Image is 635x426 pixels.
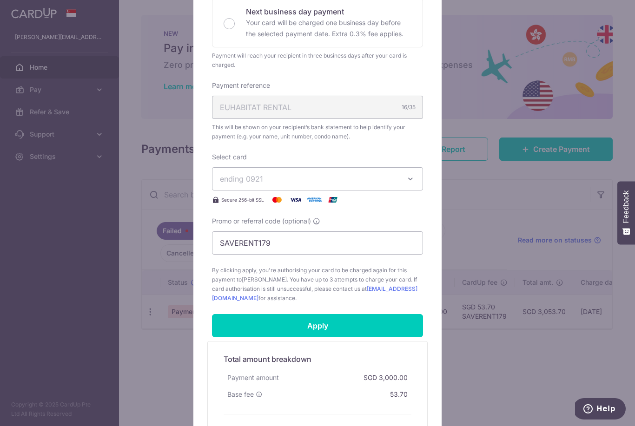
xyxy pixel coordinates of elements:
[622,190,630,223] span: Feedback
[324,194,342,205] img: UnionPay
[402,103,416,112] div: 16/35
[268,194,286,205] img: Mastercard
[220,174,263,184] span: ending 0921
[221,196,264,203] span: Secure 256-bit SSL
[360,369,411,386] div: SGD 3,000.00
[227,390,254,399] span: Base fee
[212,314,423,337] input: Apply
[617,181,635,244] button: Feedback - Show survey
[212,216,311,226] span: Promo or referral code (optional)
[212,167,423,190] button: ending 0921
[224,354,411,365] h5: Total amount breakdown
[212,123,423,141] span: This will be shown on your recipient’s bank statement to help identify your payment (e.g. your na...
[242,276,287,283] span: [PERSON_NAME]
[224,369,283,386] div: Payment amount
[286,194,305,205] img: Visa
[212,81,270,90] label: Payment reference
[305,194,324,205] img: American Express
[386,386,411,403] div: 53.70
[212,266,423,303] span: By clicking apply, you're authorising your card to be charged again for this payment to . You hav...
[246,6,411,17] p: Next business day payment
[212,51,423,70] div: Payment will reach your recipient in three business days after your card is charged.
[212,152,247,162] label: Select card
[246,17,411,39] p: Your card will be charged one business day before the selected payment date. Extra 0.3% fee applies.
[575,398,626,421] iframe: Opens a widget where you can find more information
